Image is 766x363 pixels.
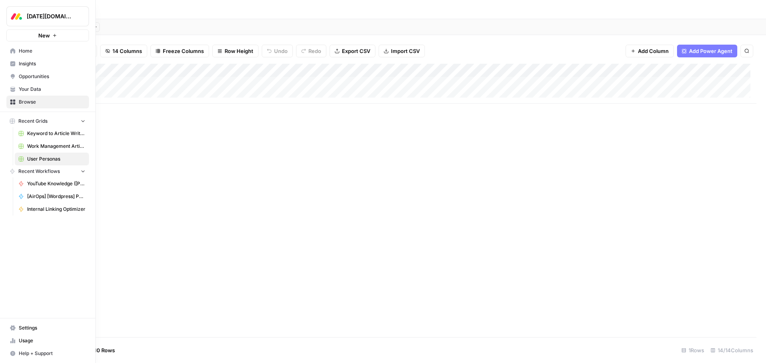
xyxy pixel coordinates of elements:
span: Settings [19,324,85,332]
span: Home [19,47,85,55]
span: Freeze Columns [163,47,204,55]
a: YouTube Knowledge ([PERSON_NAME]) [15,177,89,190]
button: Row Height [212,45,259,57]
span: Recent Grids [18,118,47,125]
a: Opportunities [6,70,89,83]
button: Import CSV [379,45,425,57]
div: 1 Rows [678,344,707,357]
span: Usage [19,337,85,344]
img: Monday.com Logo [9,9,24,24]
span: Import CSV [391,47,420,55]
a: Internal Linking Optimizer [15,203,89,216]
a: Browse [6,96,89,108]
span: Opportunities [19,73,85,80]
span: Insights [19,60,85,67]
a: Your Data [6,83,89,96]
span: Add Power Agent [689,47,732,55]
button: Add Column [626,45,674,57]
span: 14 Columns [113,47,142,55]
button: Add Power Agent [677,45,737,57]
button: New [6,29,89,41]
span: Redo [308,47,321,55]
button: Undo [262,45,293,57]
span: Recent Workflows [18,168,60,175]
span: Undo [274,47,288,55]
a: Keyword to Article Writer Grid [15,127,89,140]
button: Help + Support [6,347,89,360]
span: Work Management Article Grid [27,143,85,150]
span: Help + Support [19,350,85,357]
span: User Personas [27,155,85,163]
span: Add Column [638,47,669,55]
a: Settings [6,322,89,334]
button: Workspace: Monday.com [6,6,89,26]
div: 14/14 Columns [707,344,756,357]
a: [AirOps] [Wordpress] Publish Cornerstone Post [15,190,89,203]
span: New [38,31,50,39]
button: 14 Columns [100,45,147,57]
a: Usage [6,334,89,347]
span: Export CSV [342,47,370,55]
button: Freeze Columns [150,45,209,57]
span: Row Height [225,47,253,55]
a: Insights [6,57,89,70]
button: Recent Workflows [6,165,89,177]
span: [AirOps] [Wordpress] Publish Cornerstone Post [27,193,85,200]
span: Browse [19,98,85,106]
button: Redo [296,45,326,57]
span: Add 10 Rows [83,346,115,354]
span: Your Data [19,86,85,93]
span: Keyword to Article Writer Grid [27,130,85,137]
span: YouTube Knowledge ([PERSON_NAME]) [27,180,85,187]
a: User Personas [15,153,89,165]
button: Export CSV [330,45,375,57]
button: Recent Grids [6,115,89,127]
span: Internal Linking Optimizer [27,206,85,213]
span: [DATE][DOMAIN_NAME] [27,12,75,20]
a: Work Management Article Grid [15,140,89,153]
a: Home [6,45,89,57]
